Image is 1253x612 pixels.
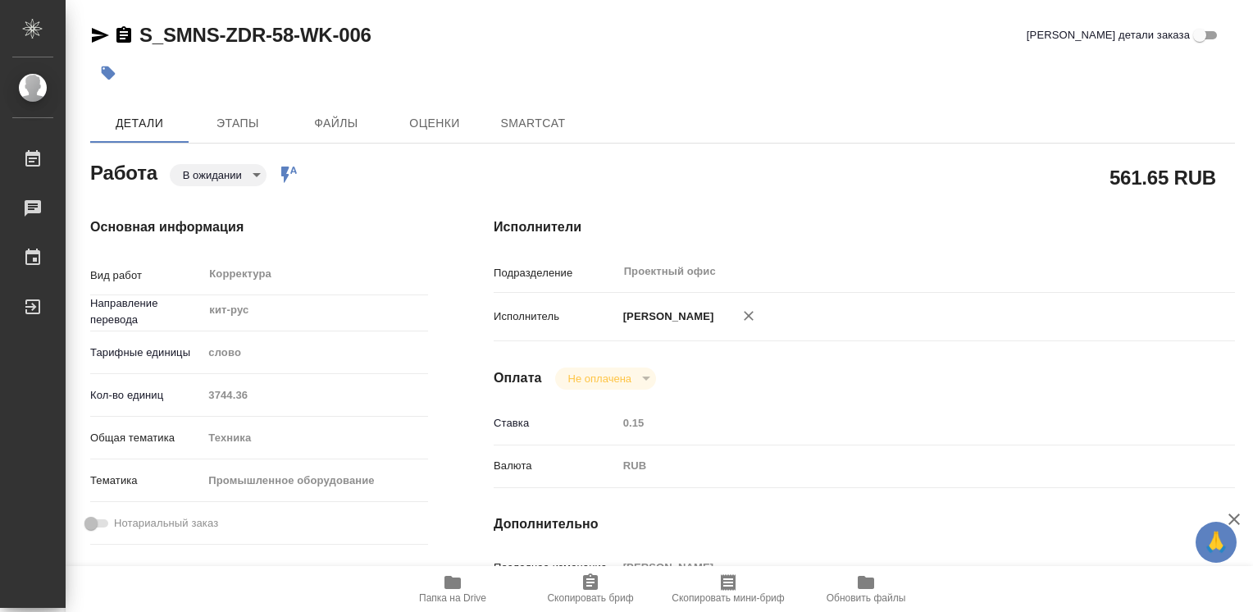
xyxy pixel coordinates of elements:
span: [PERSON_NAME] детали заказа [1027,27,1190,43]
div: Техника [203,424,428,452]
span: Обновить файлы [827,592,906,604]
button: Скопировать мини-бриф [659,566,797,612]
button: В ожидании [178,168,247,182]
a: S_SMNS-ZDR-58-WK-006 [139,24,371,46]
span: Этапы [198,113,277,134]
span: Детали [100,113,179,134]
p: Тематика [90,473,203,489]
span: Файлы [297,113,376,134]
button: Скопировать ссылку [114,25,134,45]
p: Исполнитель [494,308,617,325]
h4: Исполнители [494,217,1235,237]
div: слово [203,339,428,367]
div: RUB [617,452,1173,480]
p: Направление перевода [90,295,203,328]
p: Последнее изменение [494,559,617,576]
button: Скопировать ссылку для ЯМессенджера [90,25,110,45]
p: Подразделение [494,265,617,281]
span: Оценки [395,113,474,134]
button: Скопировать бриф [522,566,659,612]
h4: Оплата [494,368,542,388]
button: 🙏 [1196,522,1237,563]
p: Валюта [494,458,617,474]
span: Скопировать мини-бриф [672,592,784,604]
input: Пустое поле [203,383,428,407]
button: Удалить исполнителя [731,298,767,334]
span: Скопировать бриф [547,592,633,604]
p: Общая тематика [90,430,203,446]
p: Вид работ [90,267,203,284]
h4: Основная информация [90,217,428,237]
span: Нотариальный заказ [114,515,218,532]
input: Пустое поле [617,555,1173,579]
div: В ожидании [170,164,267,186]
input: Пустое поле [617,411,1173,435]
h4: Дополнительно [494,514,1235,534]
span: Папка на Drive [419,592,486,604]
p: [PERSON_NAME] [617,308,714,325]
button: Не оплачена [563,372,636,386]
h2: 561.65 RUB [1109,163,1216,191]
div: Промышленное оборудование [203,467,428,495]
button: Обновить файлы [797,566,935,612]
p: Кол-во единиц [90,387,203,404]
button: Добавить тэг [90,55,126,91]
h2: Работа [90,157,157,186]
div: В ожидании [555,368,656,390]
span: SmartCat [494,113,572,134]
p: Тарифные единицы [90,345,203,361]
p: Ставка [494,415,617,432]
span: 🙏 [1202,525,1230,559]
button: Папка на Drive [384,566,522,612]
